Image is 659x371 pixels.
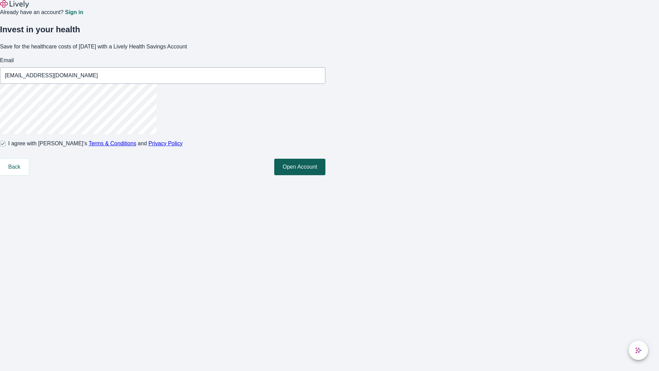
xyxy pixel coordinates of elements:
a: Privacy Policy [149,140,183,146]
a: Terms & Conditions [89,140,136,146]
span: I agree with [PERSON_NAME]’s and [8,139,183,148]
svg: Lively AI Assistant [635,347,642,354]
button: Open Account [274,159,325,175]
button: chat [629,341,648,360]
a: Sign in [65,10,83,15]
